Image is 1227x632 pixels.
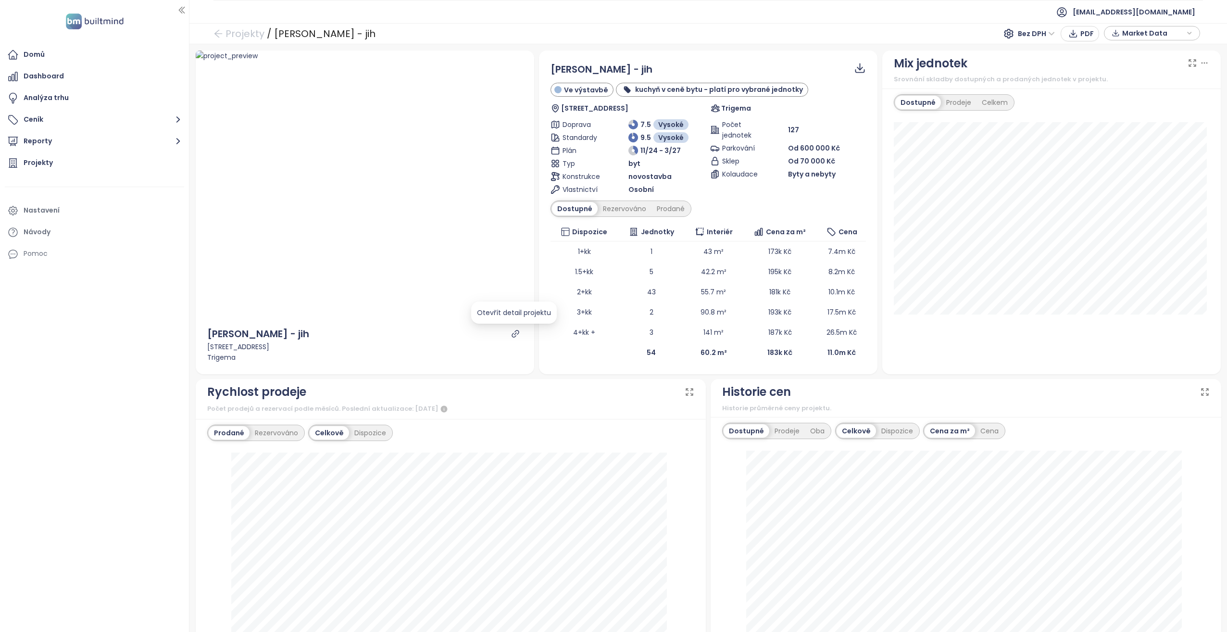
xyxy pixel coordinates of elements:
div: [STREET_ADDRESS] [207,341,523,352]
button: Reporty [5,132,184,151]
span: Osobní [628,184,654,195]
span: [PERSON_NAME] - jih [551,63,652,76]
div: Projekty [24,157,53,169]
span: Vysoké [658,119,684,130]
td: 4+kk + [551,322,618,342]
div: Dispozice [876,424,918,438]
div: Rezervováno [250,426,303,440]
div: Dostupné [724,424,769,438]
div: Analýza trhu [24,92,69,104]
span: Typ [563,158,601,169]
span: Cena za m² [766,227,806,237]
td: 2+kk [551,282,618,302]
img: logo [63,12,126,31]
span: Vlastnictví [563,184,601,195]
a: Nastavení [5,201,184,220]
a: Domů [5,45,184,64]
td: 90.8 m² [685,302,742,322]
div: Cena za m² [925,424,975,438]
b: 11.0m Kč [827,348,856,357]
span: 26.5m Kč [826,328,857,337]
span: 173k Kč [768,247,791,256]
div: Dostupné [552,202,598,215]
td: 141 m² [685,322,742,342]
span: Od 600 000 Kč [788,143,840,153]
div: Pomoc [24,248,48,260]
div: button [1109,26,1195,40]
span: Standardy [563,132,601,143]
span: byt [628,158,640,169]
span: 7.4m Kč [828,247,855,256]
span: PDF [1080,28,1094,39]
td: 2 [618,302,685,322]
td: 43 m² [685,241,742,262]
span: 9.5 [640,132,651,143]
div: Historie cen [722,383,791,401]
a: Projekty [5,153,184,173]
td: 1 [618,241,685,262]
span: Parkování [722,143,761,153]
span: Byty a nebyty [788,169,836,179]
td: 55.7 m² [685,282,742,302]
span: [EMAIL_ADDRESS][DOMAIN_NAME] [1073,0,1195,24]
div: Dispozice [349,426,391,440]
span: Od 70 000 Kč [788,156,835,166]
div: Celkem [977,96,1013,109]
td: 3 [618,322,685,342]
a: Analýza trhu [5,88,184,108]
span: novostavba [628,171,672,182]
span: Počet jednotek [722,119,761,140]
span: Trigema [721,103,751,114]
a: arrow-left Projekty [213,25,264,42]
span: [STREET_ADDRESS] [561,103,628,114]
div: Celkově [310,426,349,440]
span: Market Data [1122,26,1184,40]
div: Otevřít detail projektu [477,307,551,318]
div: Rychlost prodeje [207,383,306,401]
b: kuchyň v ceně bytu - platí pro vybrané jednotky [635,85,803,94]
span: Sklep [722,156,761,166]
div: Pomoc [5,244,184,264]
span: Kolaudace [722,169,761,179]
div: Dostupné [895,96,941,109]
span: 193k Kč [768,307,791,317]
span: Plán [563,145,601,156]
td: 42.2 m² [685,262,742,282]
a: Návody [5,223,184,242]
div: Návody [24,226,50,238]
span: arrow-left [213,29,223,38]
div: Mix jednotek [894,54,967,73]
div: [PERSON_NAME] - jih [274,25,376,42]
button: PDF [1061,26,1099,41]
a: link [511,329,520,338]
div: [PERSON_NAME] - jih [207,327,309,341]
span: 187k Kč [768,328,792,337]
span: 10.1m Kč [828,287,855,297]
span: Interiér [707,227,733,237]
span: 195k Kč [768,267,791,277]
div: Prodané [209,426,250,440]
span: Jednotky [641,227,674,237]
td: 5 [618,262,685,282]
b: 54 [647,348,656,357]
button: Ceník [5,110,184,129]
span: Vysoké [658,132,684,143]
div: Prodeje [769,424,805,438]
span: Bez DPH [1018,26,1055,41]
div: Srovnání skladby dostupných a prodaných jednotek v projektu. [894,75,1209,84]
div: Celkově [837,424,876,438]
div: Prodeje [941,96,977,109]
span: 127 [788,125,799,135]
b: 60.2 m² [701,348,727,357]
td: 1+kk [551,241,618,262]
span: 181k Kč [769,287,790,297]
span: 11/24 - 3/27 [640,145,681,156]
div: Oba [805,424,830,438]
span: Cena [839,227,857,237]
span: Konstrukce [563,171,601,182]
span: Ve výstavbě [564,85,608,95]
a: Dashboard [5,67,184,86]
div: Dashboard [24,70,64,82]
div: Domů [24,49,45,61]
